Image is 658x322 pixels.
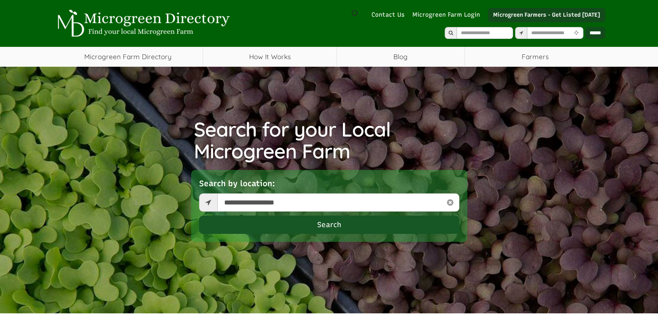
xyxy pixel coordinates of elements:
[337,47,464,67] a: Blog
[572,31,581,36] i: Use Current Location
[368,11,408,19] a: Contact Us
[465,47,605,67] span: Farmers
[194,118,464,162] h1: Search for your Local Microgreen Farm
[199,216,459,234] button: Search
[53,10,232,37] img: Microgreen Directory
[203,47,336,67] a: How It Works
[412,11,484,19] a: Microgreen Farm Login
[199,178,275,189] label: Search by location:
[488,8,605,22] a: Microgreen Farmers - Get Listed [DATE]
[53,47,203,67] a: Microgreen Farm Directory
